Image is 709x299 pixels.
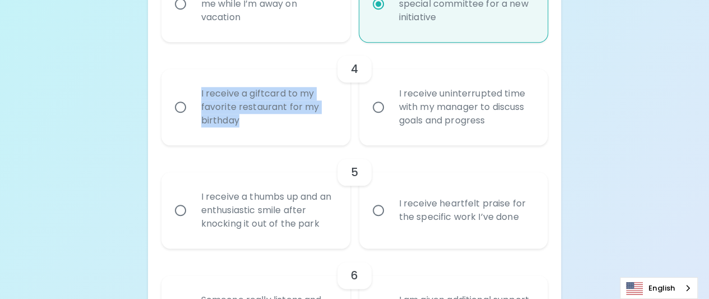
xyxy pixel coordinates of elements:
div: I receive uninterrupted time with my manager to discuss goals and progress [390,73,542,141]
aside: Language selected: English [620,277,698,299]
div: I receive a giftcard to my favorite restaurant for my birthday [192,73,344,141]
a: English [620,278,697,298]
div: I receive heartfelt praise for the specific work I’ve done [390,183,542,237]
div: choice-group-check [161,145,548,249]
h6: 4 [351,60,358,78]
div: I receive a thumbs up and an enthusiastic smile after knocking it out of the park [192,177,344,244]
div: Language [620,277,698,299]
h6: 6 [351,266,358,284]
div: choice-group-check [161,42,548,145]
h6: 5 [351,163,358,181]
